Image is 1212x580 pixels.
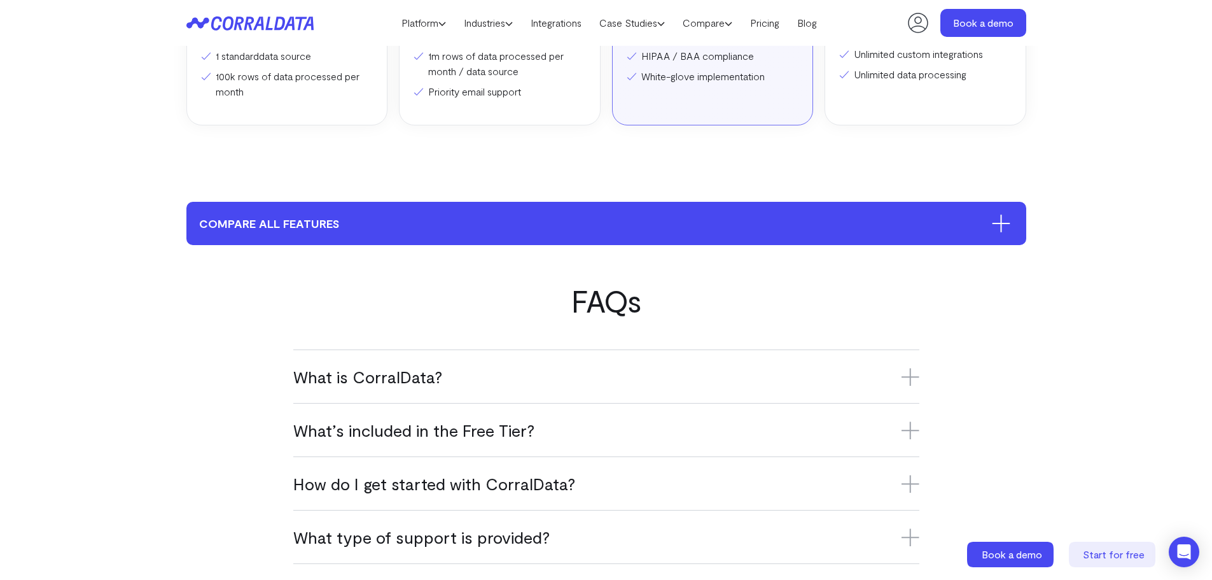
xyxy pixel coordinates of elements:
a: data source [259,50,311,62]
li: HIPAA / BAA compliance [625,48,800,64]
li: 100k rows of data processed per month [200,69,375,99]
li: Unlimited custom integrations [838,46,1013,62]
li: 1m rows of data processed per month / data source [412,48,587,79]
h3: What type of support is provided? [293,527,919,548]
li: White-glove implementation [625,69,800,84]
h3: How do I get started with CorralData? [293,473,919,494]
a: Case Studies [590,13,674,32]
div: Open Intercom Messenger [1169,537,1199,567]
h3: What is CorralData? [293,366,919,387]
a: Book a demo [940,9,1026,37]
li: 1 standard [200,48,375,64]
li: Priority email support [412,84,587,99]
span: Start for free [1083,548,1145,560]
a: Book a demo [967,542,1056,567]
button: compare all features [186,202,1026,245]
a: Industries [455,13,522,32]
a: Pricing [741,13,788,32]
h2: FAQs [186,283,1026,318]
a: Integrations [522,13,590,32]
a: Blog [788,13,826,32]
li: Unlimited data processing [838,67,1013,82]
a: Compare [674,13,741,32]
a: Start for free [1069,542,1158,567]
a: Platform [393,13,455,32]
h3: What’s included in the Free Tier? [293,420,919,441]
span: Book a demo [982,548,1042,560]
